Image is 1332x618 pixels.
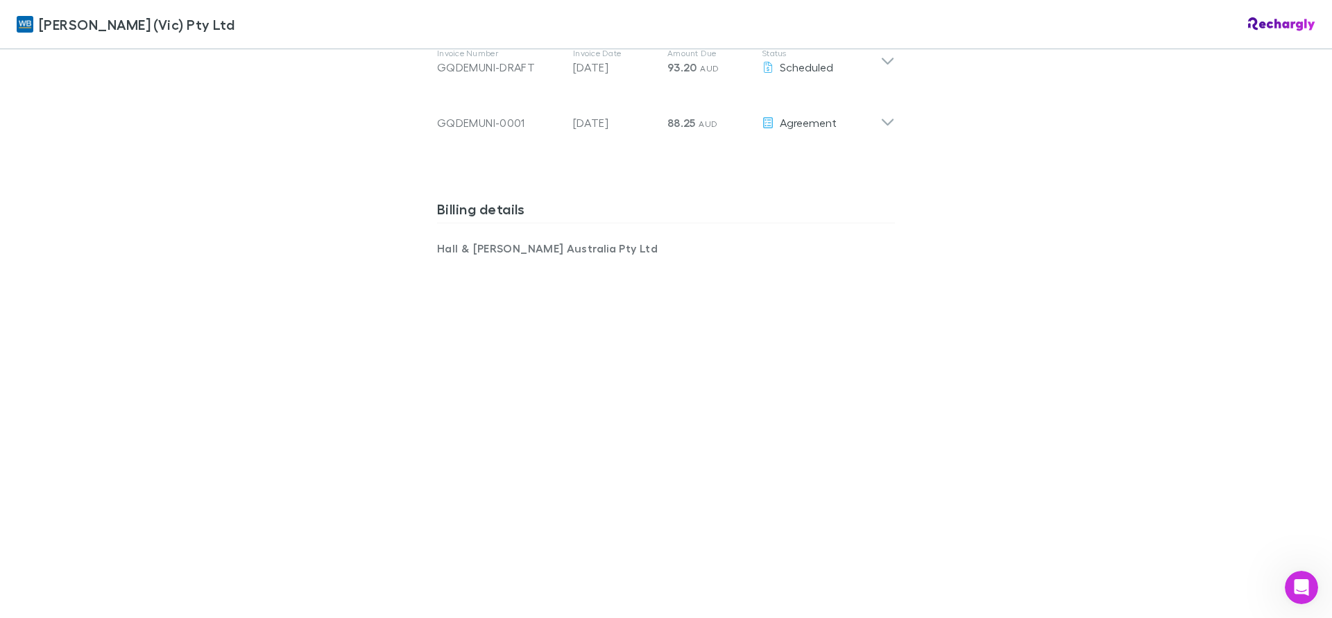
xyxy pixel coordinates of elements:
div: Invoice NumberGQDEMUNI-DRAFTInvoice Date[DATE]Amount Due93.20 AUDStatusScheduled [426,34,906,89]
p: Invoice Date [573,48,656,59]
p: Status [762,48,880,59]
div: GQDEMUNI-0001 [437,114,562,131]
span: 88.25 [667,116,696,130]
iframe: Intercom live chat [1285,571,1318,604]
p: [DATE] [573,59,656,76]
p: Invoice Number [437,48,562,59]
span: AUD [699,119,717,129]
img: William Buck (Vic) Pty Ltd's Logo [17,16,33,33]
span: 93.20 [667,60,697,74]
h3: Billing details [437,200,895,223]
span: [PERSON_NAME] (Vic) Pty Ltd [39,14,234,35]
img: Rechargly Logo [1248,17,1315,31]
span: AUD [700,63,719,74]
iframe: Secure address input frame [434,265,898,596]
div: GQDEMUNI-0001[DATE]88.25 AUDAgreement [426,89,906,145]
span: Scheduled [780,60,833,74]
span: Agreement [780,116,837,129]
p: Hall & [PERSON_NAME] Australia Pty Ltd [437,240,666,257]
p: [DATE] [573,114,656,131]
p: Amount Due [667,48,751,59]
div: GQDEMUNI-DRAFT [437,59,562,76]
